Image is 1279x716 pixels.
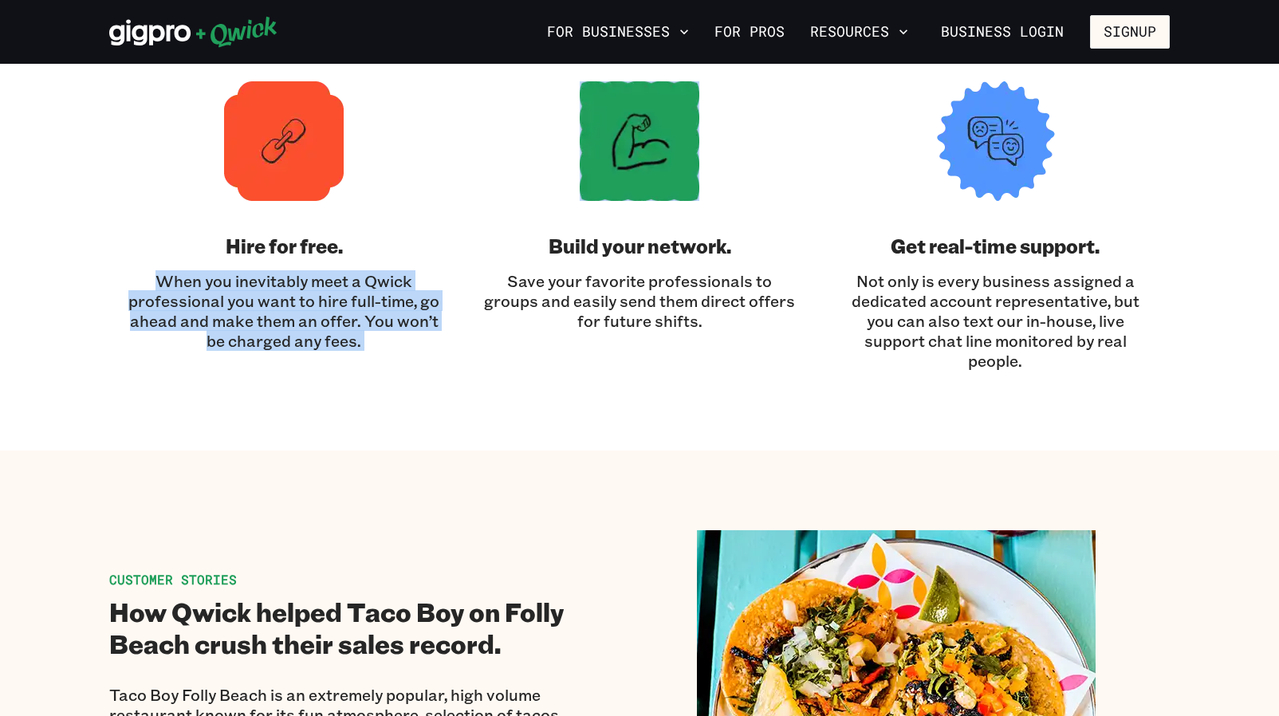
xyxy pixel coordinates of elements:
[1090,15,1170,49] button: Signup
[708,18,791,45] a: For Pros
[804,18,915,45] button: Resources
[891,233,1100,258] h3: Get real-time support.
[224,81,344,201] img: Hire for free
[836,271,1154,371] p: Not only is every business assigned a dedicated account representative, but you can also text our...
[109,596,582,659] h2: How Qwick helped Taco Boy on Folly Beach crush their sales record.
[109,571,237,588] span: CUSTOMER STORIES
[935,81,1055,201] img: Icon art work of money
[541,18,695,45] button: For Businesses
[927,15,1077,49] a: Business Login
[125,271,443,351] p: When you inevitably meet a Qwick professional you want to hire full-time, go ahead and make them ...
[580,81,699,201] img: Flex arm
[481,271,798,331] p: Save your favorite professionals to groups and easily send them direct offers for future shifts.
[549,233,731,258] h3: Build your network.
[226,233,343,258] h3: Hire for free.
